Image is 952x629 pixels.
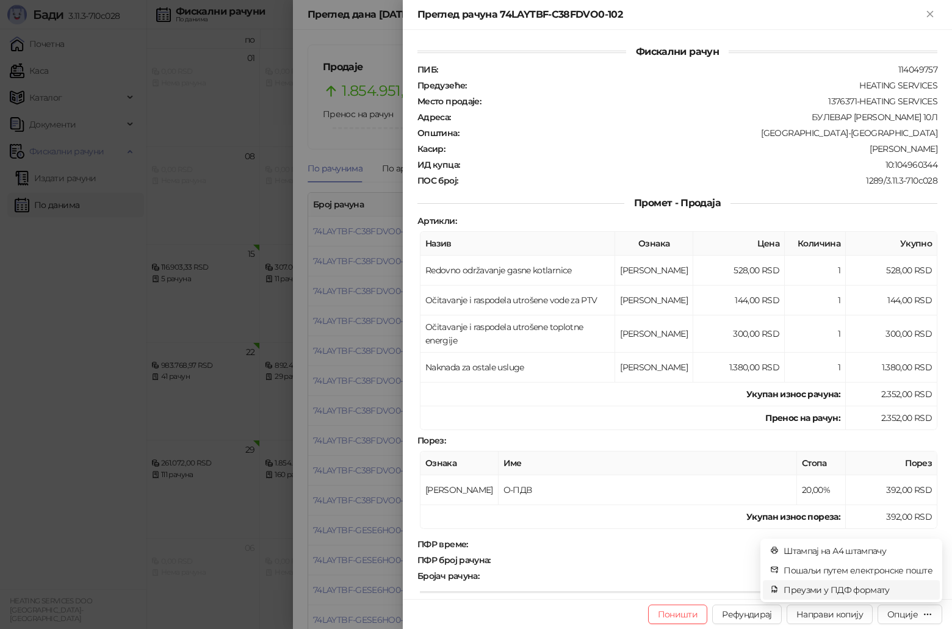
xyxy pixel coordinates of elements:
[648,605,708,624] button: Поништи
[784,583,932,597] span: Преузми у ПДФ формату
[615,353,693,383] td: [PERSON_NAME]
[846,406,937,430] td: 2.352,00 RSD
[785,256,846,286] td: 1
[746,389,840,400] strong: Укупан износ рачуна :
[420,451,499,475] th: Ознака
[878,605,942,624] button: Опције
[746,511,840,522] strong: Укупан износ пореза:
[446,143,939,154] div: [PERSON_NAME]
[846,451,937,475] th: Порез
[469,539,939,550] div: [DATE] 11:23:44
[417,159,460,170] strong: ИД купца :
[417,112,451,123] strong: Адреса :
[785,353,846,383] td: 1
[693,232,785,256] th: Цена
[887,609,918,620] div: Опције
[417,143,445,154] strong: Касир :
[420,475,499,505] td: [PERSON_NAME]
[417,555,491,566] strong: ПФР број рачуна :
[482,96,939,107] div: 1376371-HEATING SERVICES
[846,315,937,353] td: 300,00 RSD
[499,451,797,475] th: Име
[461,159,939,170] div: 10:104960344
[615,232,693,256] th: Ознака
[460,128,939,138] div: [GEOGRAPHIC_DATA]-[GEOGRAPHIC_DATA]
[626,46,729,57] span: Фискални рачун
[693,315,785,353] td: 300,00 RSD
[785,315,846,353] td: 1
[615,286,693,315] td: [PERSON_NAME]
[420,286,615,315] td: Očitavanje i raspodela utrošene vode za PTV
[846,232,937,256] th: Укупно
[846,256,937,286] td: 528,00 RSD
[492,555,939,566] div: 74LAYTBF-C38FDVO0-102
[624,197,730,209] span: Промет - Продаја
[417,215,456,226] strong: Артикли :
[417,539,468,550] strong: ПФР време :
[417,96,481,107] strong: Место продаје :
[615,256,693,286] td: [PERSON_NAME]
[452,112,939,123] div: БУЛЕВАР [PERSON_NAME] 10Л
[846,353,937,383] td: 1.380,00 RSD
[787,605,873,624] button: Направи копију
[417,7,923,22] div: Преглед рачуна 74LAYTBF-C38FDVO0-102
[923,7,937,22] button: Close
[420,232,615,256] th: Назив
[468,80,939,91] div: HEATING SERVICES
[712,605,782,624] button: Рефундирај
[846,505,937,529] td: 392,00 RSD
[417,64,438,75] strong: ПИБ :
[784,544,932,558] span: Штампај на А4 штампачу
[796,609,863,620] span: Направи копију
[797,475,846,505] td: 20,00%
[846,475,937,505] td: 392,00 RSD
[784,564,932,577] span: Пошаљи путем електронске поште
[417,175,458,186] strong: ПОС број :
[693,256,785,286] td: 528,00 RSD
[420,315,615,353] td: Očitavanje i raspodela utrošene toplotne energije
[693,353,785,383] td: 1.380,00 RSD
[785,232,846,256] th: Количина
[499,475,797,505] td: О-ПДВ
[846,286,937,315] td: 144,00 RSD
[439,64,939,75] div: 114049757
[765,412,840,423] strong: Пренос на рачун :
[417,128,459,138] strong: Општина :
[417,435,445,446] strong: Порез :
[417,570,479,581] strong: Бројач рачуна :
[480,570,939,581] div: 100/102ПП
[459,175,939,186] div: 1289/3.11.3-710c028
[846,383,937,406] td: 2.352,00 RSD
[693,286,785,315] td: 144,00 RSD
[785,286,846,315] td: 1
[420,353,615,383] td: Naknada za ostale usluge
[615,315,693,353] td: [PERSON_NAME]
[797,451,846,475] th: Стопа
[417,80,467,91] strong: Предузеће :
[420,256,615,286] td: Redovno održavanje gasne kotlarnice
